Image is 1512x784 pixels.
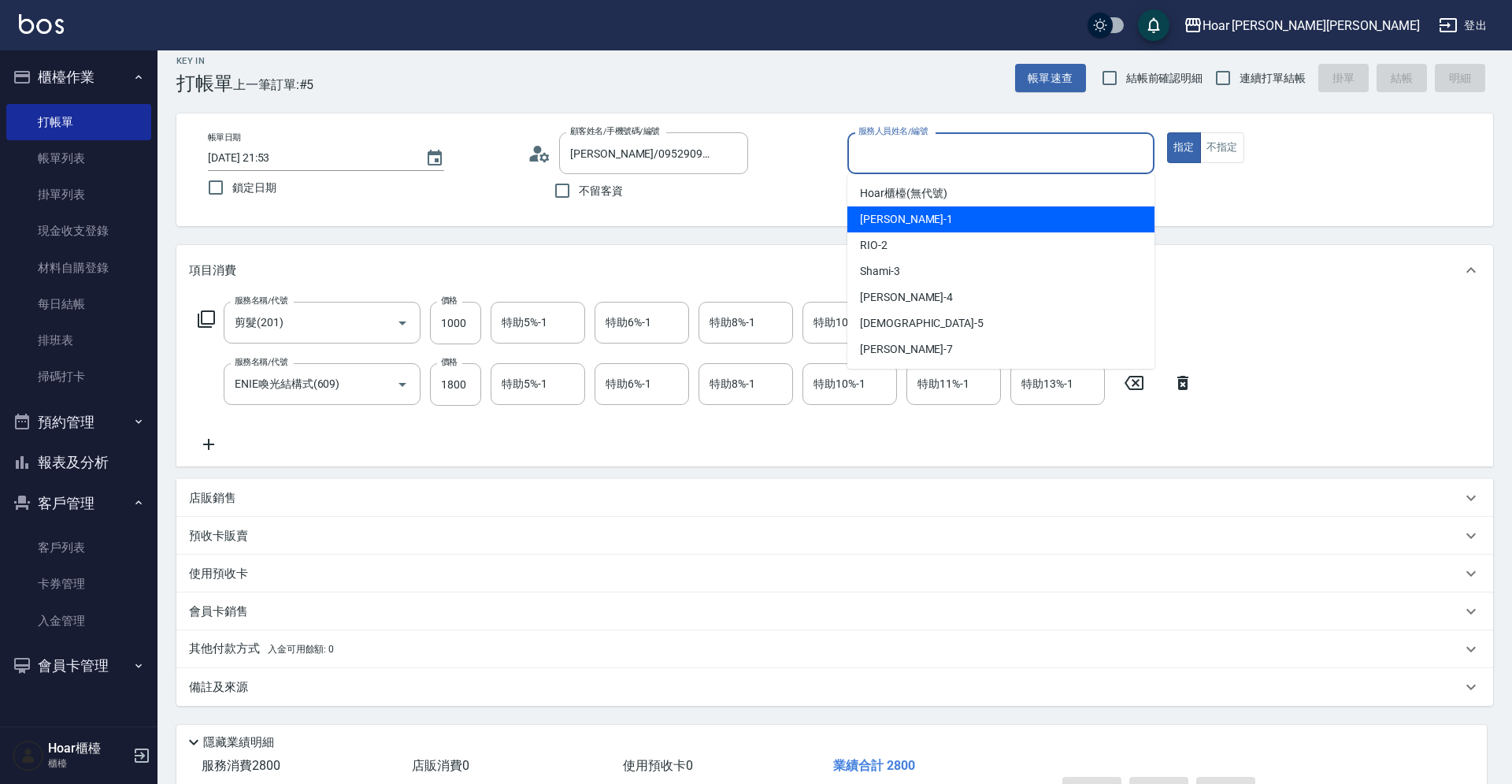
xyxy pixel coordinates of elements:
[189,679,248,696] p: 備註及來源
[48,756,128,771] p: 櫃檯
[390,372,415,397] button: Open
[412,758,469,773] span: 店販消費 0
[1203,16,1420,35] div: Hoar [PERSON_NAME][PERSON_NAME]
[13,740,44,771] img: Person
[6,57,151,98] button: 櫃檯作業
[570,125,660,137] label: 顧客姓名/手機號碼/編號
[208,132,241,143] label: 帳單日期
[232,180,276,196] span: 鎖定日期
[189,262,236,279] p: 項目消費
[623,758,693,773] span: 使用預收卡 0
[6,176,151,213] a: 掛單列表
[202,758,280,773] span: 服務消費 2800
[176,72,233,95] h3: 打帳單
[416,139,454,177] button: Choose date, selected date is 2025-08-13
[19,14,64,34] img: Logo
[189,604,248,620] p: 會員卡銷售
[235,356,287,368] label: 服務名稱/代號
[833,758,915,773] span: 業績合計 2800
[1138,9,1169,41] button: save
[203,734,274,751] p: 隱藏業績明細
[189,490,236,507] p: 店販銷售
[1432,11,1493,40] button: 登出
[176,555,1493,593] div: 使用預收卡
[6,359,151,395] a: 掃碼打卡
[1126,70,1203,87] span: 結帳前確認明細
[6,140,151,176] a: 帳單列表
[6,250,151,286] a: 材料自購登錄
[1167,132,1201,163] button: 指定
[1240,70,1306,87] span: 連續打單結帳
[268,644,335,655] span: 入金可用餘額: 0
[441,356,458,368] label: 價格
[208,145,409,171] input: YYYY/MM/DD hh:mm
[6,645,151,686] button: 會員卡管理
[6,603,151,639] a: 入金管理
[6,483,151,524] button: 客戶管理
[176,668,1493,706] div: 備註及來源
[48,741,128,756] h5: Hoar櫃檯
[176,517,1493,555] div: 預收卡販賣
[6,104,151,140] a: 打帳單
[6,529,151,566] a: 客戶列表
[6,566,151,602] a: 卡券管理
[176,245,1493,295] div: 項目消費
[441,295,458,307] label: 價格
[860,263,900,280] span: Shami -3
[858,125,928,137] label: 服務人員姓名/編號
[860,289,953,306] span: [PERSON_NAME] -4
[1177,9,1426,42] button: Hoar [PERSON_NAME][PERSON_NAME]
[1200,132,1244,163] button: 不指定
[860,237,888,254] span: RIO -2
[860,341,953,358] span: [PERSON_NAME] -7
[390,310,415,336] button: Open
[176,479,1493,517] div: 店販銷售
[6,322,151,359] a: 排班表
[189,566,248,582] p: 使用預收卡
[189,528,248,544] p: 預收卡販賣
[579,183,623,199] span: 不留客資
[6,286,151,322] a: 每日結帳
[860,185,947,202] span: Hoar櫃檯 (無代號)
[176,630,1493,668] div: 其他付款方式入金可用餘額: 0
[176,56,233,66] h2: Key In
[6,402,151,443] button: 預約管理
[1015,64,1086,93] button: 帳單速查
[189,641,334,658] p: 其他付款方式
[6,213,151,249] a: 現金收支登錄
[860,211,953,228] span: [PERSON_NAME] -1
[233,75,314,95] span: 上一筆訂單:#5
[860,315,984,332] span: [DEMOGRAPHIC_DATA] -5
[235,295,287,307] label: 服務名稱/代號
[176,593,1493,630] div: 會員卡銷售
[6,442,151,483] button: 報表及分析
